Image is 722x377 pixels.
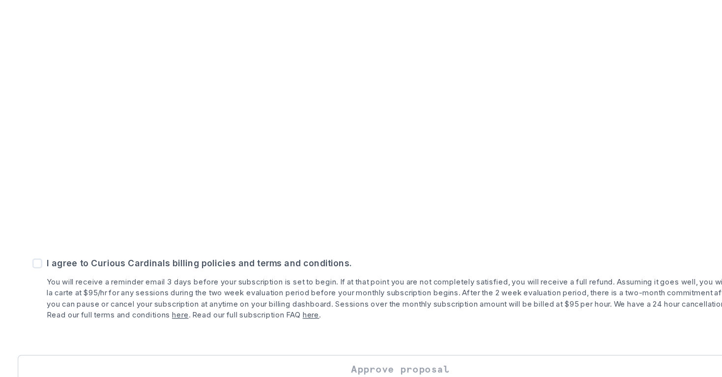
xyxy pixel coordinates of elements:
p: You will receive a reminder email 3 days before your subscription is set to begin. If at that poi... [78,280,656,315]
button: Approve proposal [55,343,668,365]
a: here [283,307,296,314]
div: Open Intercom Messenger [689,344,712,367]
a: here [178,307,192,314]
p: I agree to Curious Cardinals billing policies and terms and conditions. [78,264,656,274]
